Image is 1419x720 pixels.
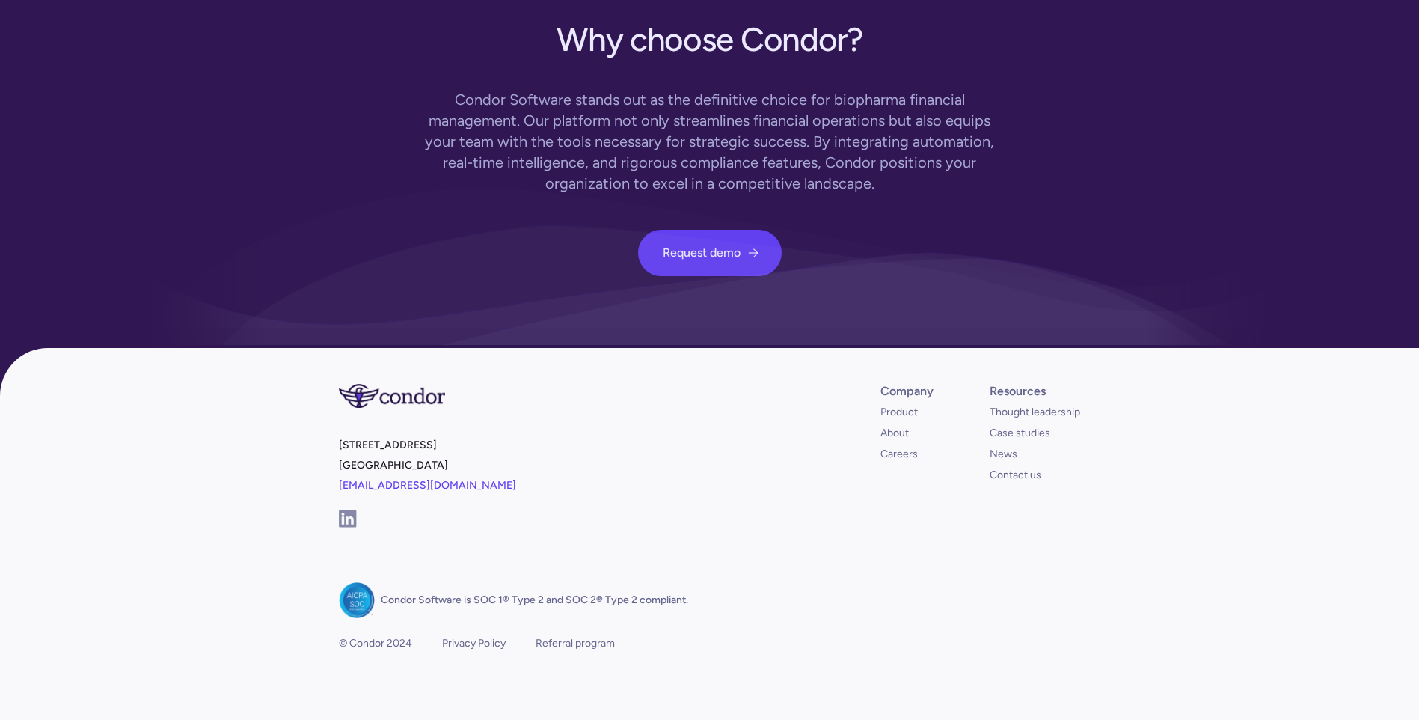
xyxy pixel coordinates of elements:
a: About [880,426,909,441]
div: © Condor 2024 [339,636,412,651]
a: Referral program [536,636,615,651]
a: Case studies [990,426,1050,441]
span:  [747,248,758,260]
a: Request demo [638,230,782,276]
a: [EMAIL_ADDRESS][DOMAIN_NAME] [339,479,516,492]
div: Company [880,384,934,399]
div: Condor Software stands out as the definitive choice for biopharma financial management. Our platf... [423,89,997,194]
a: Privacy Policy [442,636,506,651]
a: Careers [880,447,918,462]
h2: Why choose Condor? [557,13,862,61]
p: [STREET_ADDRESS] [GEOGRAPHIC_DATA] [339,435,704,507]
a: Thought leadership [990,405,1080,420]
a: Product [880,405,918,420]
a: News [990,447,1017,462]
a: Contact us [990,468,1041,483]
p: Condor Software is SOC 1® Type 2 and SOC 2® Type 2 compliant. [381,593,688,608]
div: Resources [990,384,1046,399]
